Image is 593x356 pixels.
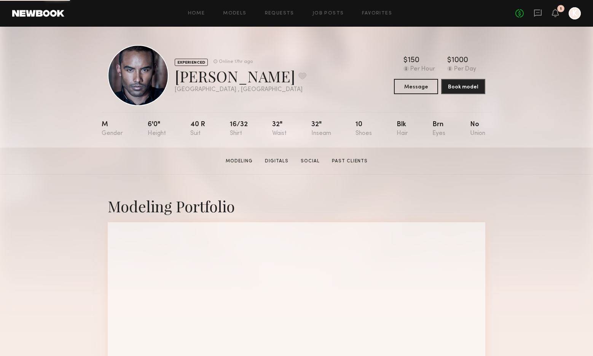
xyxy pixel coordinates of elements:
[410,66,435,73] div: Per Hour
[175,87,306,93] div: [GEOGRAPHIC_DATA] , [GEOGRAPHIC_DATA]
[470,121,485,137] div: No
[298,158,323,165] a: Social
[432,121,445,137] div: Brn
[219,59,253,64] div: Online 17hr ago
[329,158,371,165] a: Past Clients
[230,121,248,137] div: 16/32
[311,121,331,137] div: 32"
[223,158,256,165] a: Modeling
[190,121,205,137] div: 40 r
[441,79,485,94] button: Book model
[188,11,205,16] a: Home
[451,57,468,64] div: 1000
[447,57,451,64] div: $
[397,121,408,137] div: Blk
[362,11,392,16] a: Favorites
[175,59,208,66] div: EXPERIENCED
[394,79,438,94] button: Message
[262,158,292,165] a: Digitals
[265,11,294,16] a: Requests
[108,196,485,216] div: Modeling Portfolio
[569,7,581,19] a: K
[175,66,306,86] div: [PERSON_NAME]
[223,11,246,16] a: Models
[272,121,287,137] div: 32"
[454,66,476,73] div: Per Day
[148,121,166,137] div: 6'0"
[560,7,562,11] div: 1
[355,121,372,137] div: 10
[403,57,408,64] div: $
[312,11,344,16] a: Job Posts
[102,121,123,137] div: M
[408,57,419,64] div: 150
